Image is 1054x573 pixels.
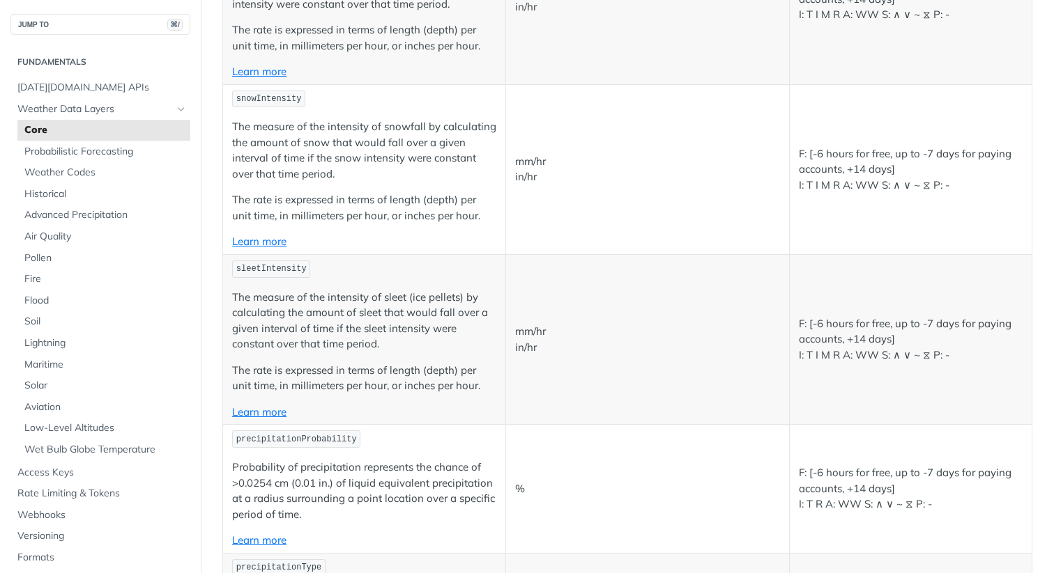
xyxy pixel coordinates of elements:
[515,154,779,185] p: mm/hr in/hr
[17,248,190,269] a: Pollen
[10,526,190,547] a: Versioning
[236,563,321,572] span: precipitationType
[17,311,190,332] a: Soil
[167,19,183,31] span: ⌘/
[232,533,287,547] a: Learn more
[515,481,779,497] p: %
[17,333,190,354] a: Lightning
[515,324,779,355] p: mm/hr in/hr
[10,483,190,504] a: Rate Limiting & Tokens
[799,465,1023,512] p: F: [-6 hours for free, up to -7 days for paying accounts, +14 days] I: T R A: WW S: ∧ ∨ ~ ⧖ P: -
[17,141,190,162] a: Probabilistic Forecasting
[17,290,190,311] a: Flood
[236,264,307,274] span: sleetIntensity
[10,56,190,68] h2: Fundamentals
[24,123,187,137] span: Core
[17,487,187,501] span: Rate Limiting & Tokens
[24,272,187,286] span: Fire
[24,336,187,350] span: Lightning
[17,226,190,247] a: Air Quality
[17,551,187,565] span: Formats
[24,315,187,329] span: Soil
[17,81,187,95] span: [DATE][DOMAIN_NAME] APIs
[17,397,190,418] a: Aviation
[24,208,187,222] span: Advanced Precipitation
[232,65,287,78] a: Learn more
[176,104,187,115] button: Hide subpages for Weather Data Layers
[17,120,190,141] a: Core
[17,375,190,396] a: Solar
[24,443,187,457] span: Wet Bulb Globe Temperature
[17,354,190,375] a: Maritime
[232,119,496,182] p: The measure of the intensity of snowfall by calculating the amount of snow that would fall over a...
[232,235,287,248] a: Learn more
[17,529,187,543] span: Versioning
[10,77,190,98] a: [DATE][DOMAIN_NAME] APIs
[17,162,190,183] a: Weather Codes
[24,421,187,435] span: Low-Level Altitudes
[232,460,496,522] p: Probability of precipitation represents the chance of >0.0254 cm (0.01 in.) of liquid equivalent ...
[17,269,190,290] a: Fire
[24,400,187,414] span: Aviation
[232,363,496,394] p: The rate is expressed in terms of length (depth) per unit time, in millimeters per hour, or inche...
[232,192,496,223] p: The rate is expressed in terms of length (depth) per unit time, in millimeters per hour, or inche...
[24,230,187,244] span: Air Quality
[17,466,187,480] span: Access Keys
[232,22,496,54] p: The rate is expressed in terms of length (depth) per unit time, in millimeters per hour, or inche...
[24,294,187,308] span: Flood
[799,316,1023,363] p: F: [-6 hours for free, up to -7 days for paying accounts, +14 days] I: T I M R A: WW S: ∧ ∨ ~ ⧖ P: -
[17,205,190,226] a: Advanced Precipitation
[17,439,190,460] a: Wet Bulb Globe Temperature
[10,99,190,120] a: Weather Data LayersHide subpages for Weather Data Layers
[24,166,187,180] span: Weather Codes
[232,405,287,418] a: Learn more
[10,14,190,35] button: JUMP TO⌘/
[24,187,187,201] span: Historical
[236,94,302,104] span: snowIntensity
[24,145,187,159] span: Probabilistic Forecasting
[10,462,190,483] a: Access Keys
[17,184,190,205] a: Historical
[10,505,190,526] a: Webhooks
[24,379,187,393] span: Solar
[236,434,357,444] span: precipitationProbability
[17,418,190,439] a: Low-Level Altitudes
[799,146,1023,194] p: F: [-6 hours for free, up to -7 days for paying accounts, +14 days] I: T I M R A: WW S: ∧ ∨ ~ ⧖ P: -
[17,508,187,522] span: Webhooks
[24,358,187,372] span: Maritime
[232,290,496,352] p: The measure of the intensity of sleet (ice pellets) by calculating the amount of sleet that would...
[24,251,187,265] span: Pollen
[17,102,172,116] span: Weather Data Layers
[10,547,190,568] a: Formats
